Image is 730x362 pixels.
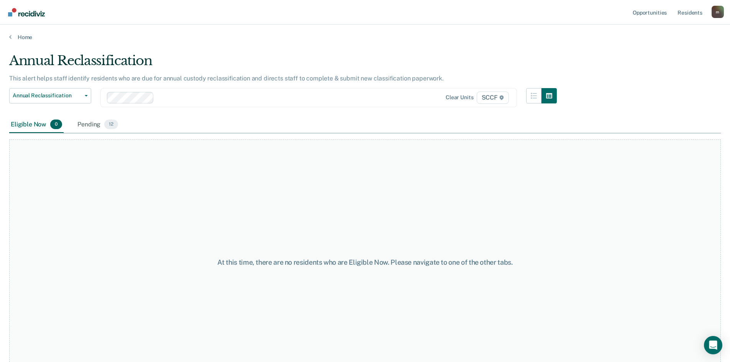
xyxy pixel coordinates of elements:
[13,92,82,99] span: Annual Reclassification
[8,8,45,16] img: Recidiviz
[9,53,557,75] div: Annual Reclassification
[187,258,543,267] div: At this time, there are no residents who are Eligible Now. Please navigate to one of the other tabs.
[76,116,120,133] div: Pending12
[104,120,118,129] span: 12
[712,6,724,18] button: Profile dropdown button
[446,94,474,101] div: Clear units
[9,34,721,41] a: Home
[9,75,444,82] p: This alert helps staff identify residents who are due for annual custody reclassification and dir...
[704,336,722,354] div: Open Intercom Messenger
[712,6,724,18] div: m
[477,92,509,104] span: SCCF
[9,88,91,103] button: Annual Reclassification
[50,120,62,129] span: 0
[9,116,64,133] div: Eligible Now0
